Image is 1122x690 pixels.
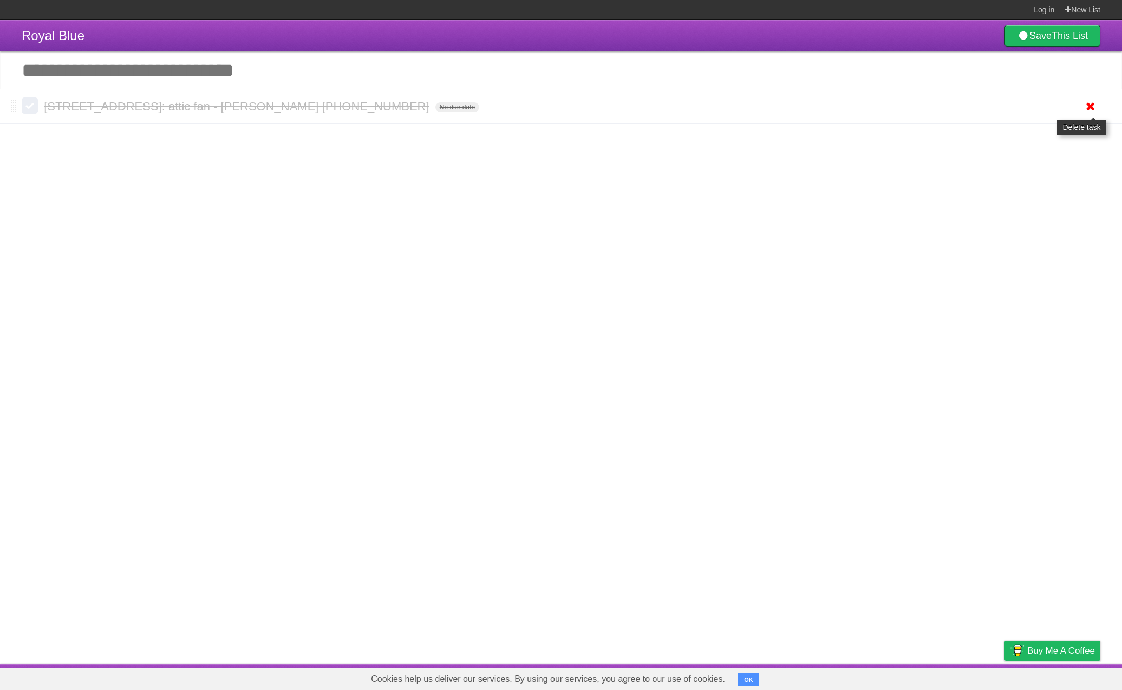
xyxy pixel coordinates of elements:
a: Buy me a coffee [1004,641,1100,661]
b: This List [1052,30,1088,41]
span: [STREET_ADDRESS]: attic fan - [PERSON_NAME] [PHONE_NUMBER] [44,100,432,113]
span: Royal Blue [22,28,84,43]
a: SaveThis List [1004,25,1100,47]
button: OK [738,673,759,686]
span: Cookies help us deliver our services. By using our services, you agree to our use of cookies. [360,668,736,690]
a: Terms [954,667,977,687]
span: No due date [435,102,479,112]
a: Developers [896,667,940,687]
span: Buy me a coffee [1027,641,1095,660]
a: Suggest a feature [1032,667,1100,687]
label: Done [22,97,38,114]
img: Buy me a coffee [1010,641,1025,660]
a: Privacy [990,667,1019,687]
a: About [860,667,883,687]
